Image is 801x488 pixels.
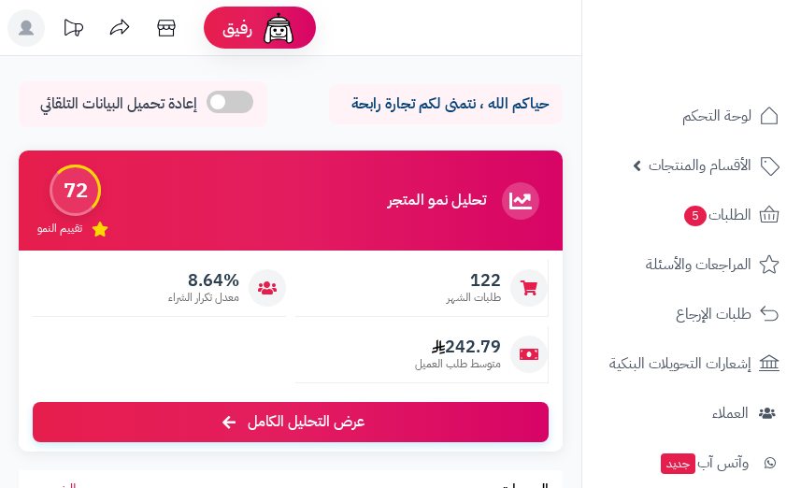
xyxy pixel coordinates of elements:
span: رفيق [222,17,252,39]
a: العملاء [594,391,790,436]
span: 5 [684,206,707,226]
span: وآتس آب [659,450,749,476]
span: إشعارات التحويلات البنكية [609,351,751,377]
span: طلبات الإرجاع [676,301,751,327]
span: إعادة تحميل البيانات التلقائي [40,93,197,115]
a: طلبات الإرجاع [594,292,790,337]
a: عرض التحليل الكامل [33,402,549,442]
span: 122 [447,270,501,291]
span: جديد [661,453,695,474]
span: الأقسام والمنتجات [649,152,751,179]
span: لوحة التحكم [682,103,751,129]
a: المراجعات والأسئلة [594,242,790,287]
a: تحديثات المنصة [50,9,96,51]
span: عرض التحليل الكامل [248,411,365,433]
a: إشعارات التحويلات البنكية [594,341,790,386]
span: طلبات الشهر [447,290,501,306]
img: logo-2.png [674,50,783,90]
span: معدل تكرار الشراء [168,290,239,306]
span: العملاء [712,400,749,426]
a: لوحة التحكم [594,93,790,138]
a: وآتس آبجديد [594,440,790,485]
span: 242.79 [415,337,501,357]
span: متوسط طلب العميل [415,356,501,372]
img: ai-face.png [260,9,297,47]
a: الطلبات5 [594,193,790,237]
span: 8.64% [168,270,239,291]
span: الطلبات [682,202,751,228]
h3: تحليل نمو المتجر [388,193,486,209]
span: المراجعات والأسئلة [646,251,751,278]
span: تقييم النمو [37,221,82,237]
p: حياكم الله ، نتمنى لكم تجارة رابحة [343,93,549,115]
